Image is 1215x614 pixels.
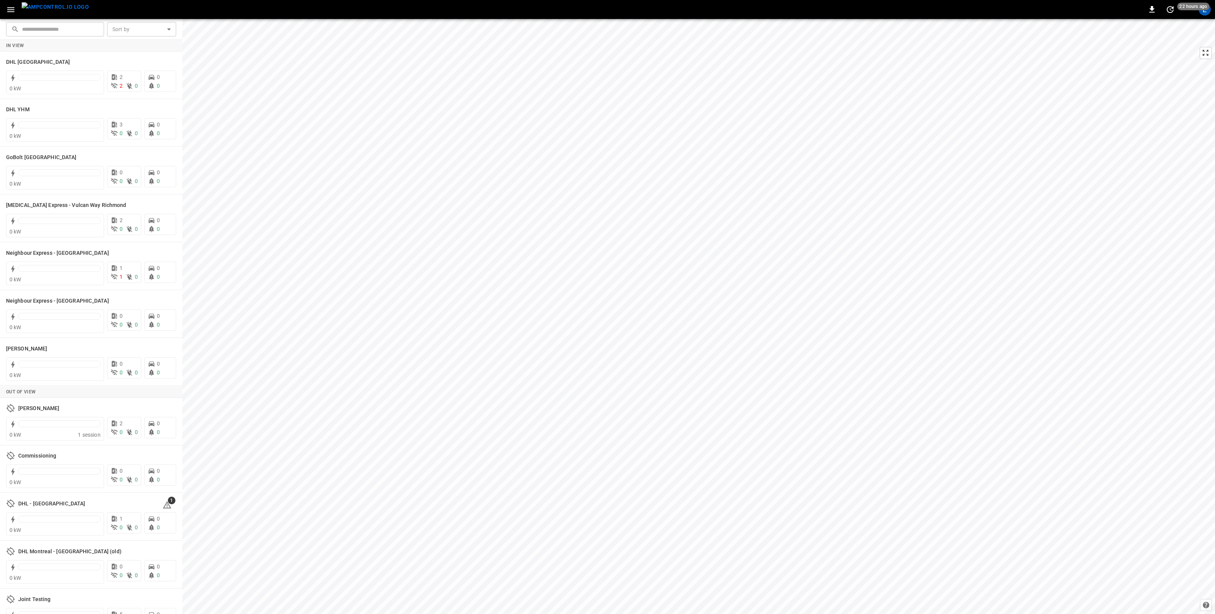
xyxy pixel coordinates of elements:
[18,500,85,508] h6: DHL - Montreal DC
[120,274,123,280] span: 1
[157,274,160,280] span: 0
[157,516,160,522] span: 0
[18,595,50,604] h6: Joint Testing
[120,265,123,271] span: 1
[9,276,21,283] span: 0 kW
[6,345,47,353] h6: Simons
[120,468,123,474] span: 0
[135,83,138,89] span: 0
[135,429,138,435] span: 0
[9,85,21,92] span: 0 kW
[135,178,138,184] span: 0
[157,178,160,184] span: 0
[135,226,138,232] span: 0
[6,106,30,114] h6: DHL YHM
[157,361,160,367] span: 0
[9,479,21,485] span: 0 kW
[135,477,138,483] span: 0
[120,122,123,128] span: 3
[9,372,21,378] span: 0 kW
[9,527,21,533] span: 0 kW
[157,83,160,89] span: 0
[6,389,36,395] strong: Out of View
[120,572,123,578] span: 0
[120,420,123,426] span: 2
[6,58,70,66] h6: DHL Montreal
[6,43,24,48] strong: In View
[135,130,138,136] span: 0
[9,432,21,438] span: 0 kW
[120,369,123,376] span: 0
[9,575,21,581] span: 0 kW
[120,313,123,319] span: 0
[135,322,138,328] span: 0
[120,217,123,223] span: 2
[22,2,89,12] img: ampcontrol.io logo
[157,468,160,474] span: 0
[135,369,138,376] span: 0
[18,452,56,460] h6: Commissioning
[6,201,126,210] h6: Mili Express - Vulcan Way Richmond
[78,432,100,438] span: 1 session
[1177,3,1209,10] span: 22 hours ago
[9,181,21,187] span: 0 kW
[157,74,160,80] span: 0
[157,420,160,426] span: 0
[157,217,160,223] span: 0
[157,322,160,328] span: 0
[120,429,123,435] span: 0
[9,133,21,139] span: 0 kW
[157,122,160,128] span: 0
[6,249,109,257] h6: Neighbour Express - Markham
[157,130,160,136] span: 0
[157,169,160,175] span: 0
[9,324,21,330] span: 0 kW
[168,497,175,504] span: 1
[120,322,123,328] span: 0
[120,361,123,367] span: 0
[135,572,138,578] span: 0
[157,477,160,483] span: 0
[1164,3,1176,16] button: set refresh interval
[120,226,123,232] span: 0
[18,548,121,556] h6: DHL Montreal - DC (old)
[157,572,160,578] span: 0
[120,178,123,184] span: 0
[135,274,138,280] span: 0
[120,524,123,530] span: 0
[157,563,160,570] span: 0
[120,130,123,136] span: 0
[157,429,160,435] span: 0
[157,369,160,376] span: 0
[120,74,123,80] span: 2
[120,169,123,175] span: 0
[157,313,160,319] span: 0
[157,524,160,530] span: 0
[9,229,21,235] span: 0 kW
[120,516,123,522] span: 1
[120,563,123,570] span: 0
[135,524,138,530] span: 0
[6,153,76,162] h6: GoBolt Montreal
[120,477,123,483] span: 0
[157,226,160,232] span: 0
[6,297,109,305] h6: Neighbour Express - Mississauga
[18,404,59,413] h6: Charbonneau
[157,265,160,271] span: 0
[120,83,123,89] span: 2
